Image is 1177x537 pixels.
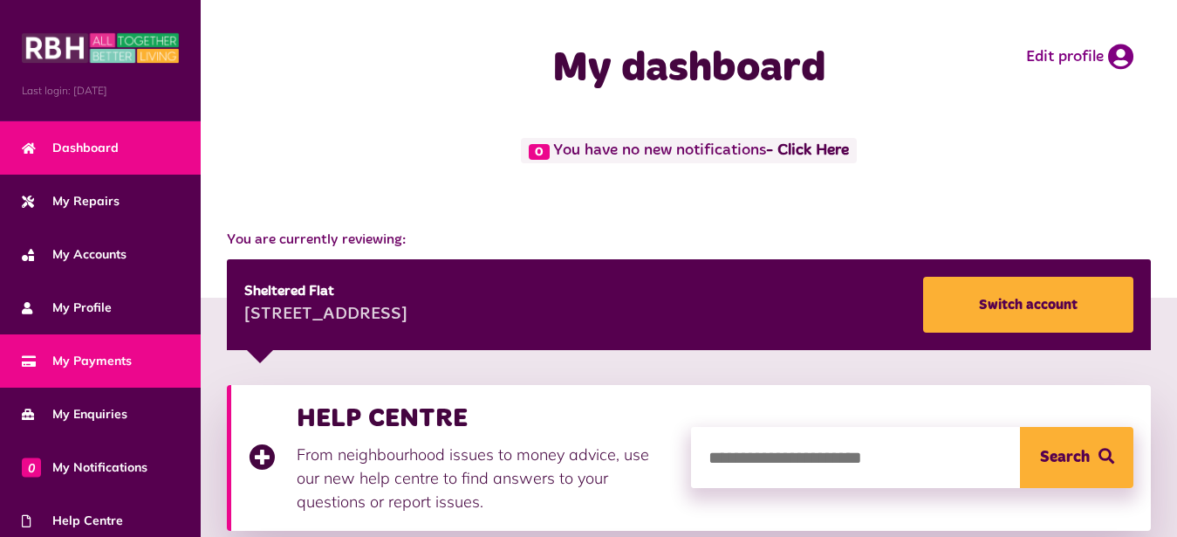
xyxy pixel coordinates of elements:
button: Search [1020,427,1133,488]
span: My Enquiries [22,405,127,423]
span: My Notifications [22,458,147,477]
img: MyRBH [22,31,179,65]
span: My Payments [22,352,132,370]
span: You have no new notifications [521,138,857,163]
span: My Repairs [22,192,120,210]
h3: HELP CENTRE [297,403,674,434]
h1: My dashboard [462,44,916,94]
a: Switch account [923,277,1133,333]
a: - Click Here [766,143,849,159]
span: 0 [529,144,550,160]
a: Edit profile [1026,44,1133,70]
div: [STREET_ADDRESS] [244,302,407,328]
div: Sheltered Flat [244,281,407,302]
span: My Accounts [22,245,127,264]
span: Last login: [DATE] [22,83,179,99]
span: My Profile [22,299,112,317]
p: From neighbourhood issues to money advice, use our new help centre to find answers to your questi... [297,443,674,513]
span: Help Centre [22,512,123,530]
span: 0 [22,458,41,477]
span: Search [1040,427,1090,488]
span: You are currently reviewing: [227,230,1151,251]
span: Dashboard [22,139,119,157]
